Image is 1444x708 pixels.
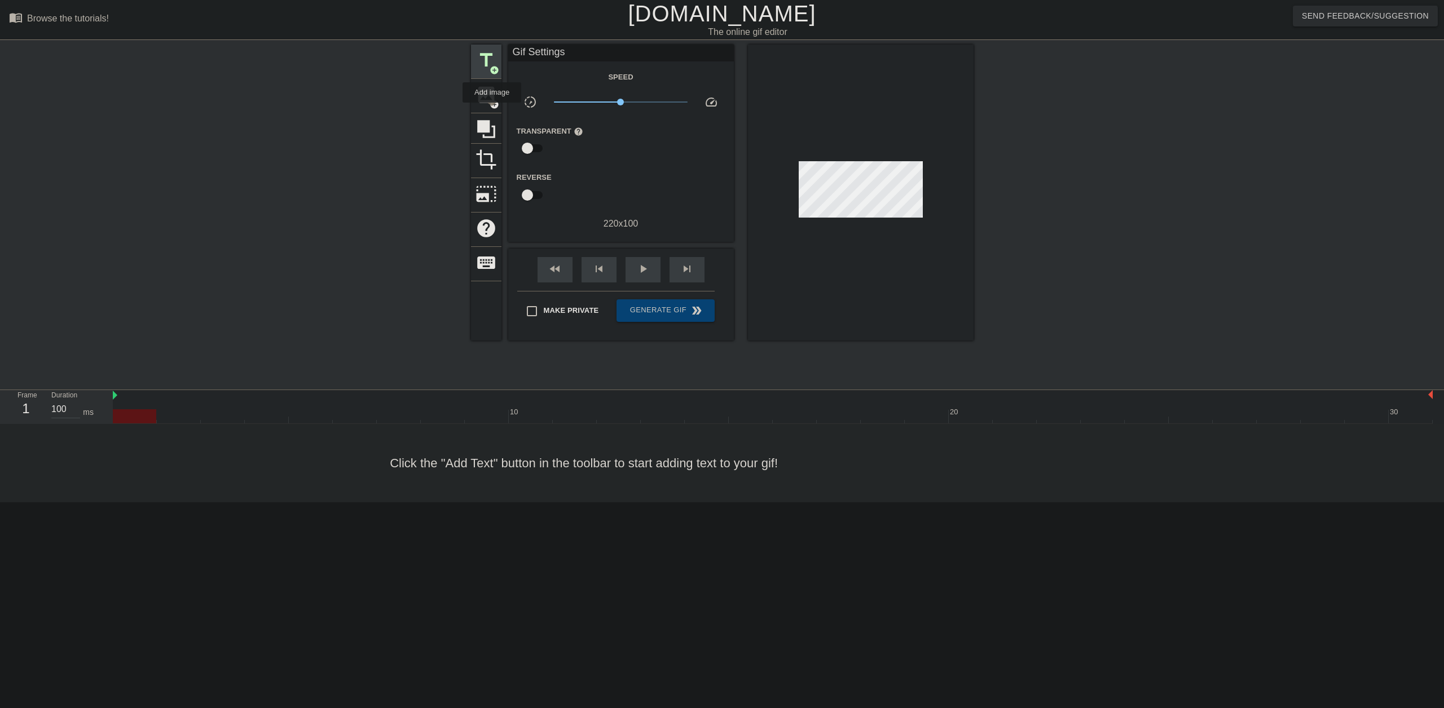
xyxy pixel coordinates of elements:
span: add_circle [490,100,499,109]
span: Send Feedback/Suggestion [1302,9,1429,23]
div: 30 [1390,406,1400,418]
div: Browse the tutorials! [27,14,109,23]
div: 220 x 100 [508,217,734,231]
span: skip_previous [592,262,606,276]
div: 10 [510,406,520,418]
span: Make Private [544,305,599,316]
span: play_arrow [636,262,650,276]
span: fast_rewind [548,262,562,276]
span: menu_book [9,11,23,24]
div: Frame [9,390,43,423]
label: Transparent [517,126,583,137]
div: Gif Settings [508,45,734,61]
span: help [574,127,583,136]
span: speed [705,95,718,109]
span: Generate Gif [621,304,710,317]
span: title [476,50,497,71]
button: Send Feedback/Suggestion [1293,6,1438,26]
img: bound-end.png [1428,390,1433,399]
span: crop [476,149,497,170]
a: Browse the tutorials! [9,11,109,28]
label: Duration [51,392,77,399]
div: The online gif editor [487,25,1008,39]
div: 20 [950,406,960,418]
span: skip_next [680,262,694,276]
span: image [476,84,497,105]
a: [DOMAIN_NAME] [628,1,816,26]
span: add_circle [490,65,499,75]
button: Generate Gif [617,299,714,322]
span: photo_size_select_large [476,183,497,205]
span: slow_motion_video [523,95,537,109]
label: Reverse [517,172,552,183]
span: keyboard [476,252,497,273]
div: 1 [17,399,34,419]
label: Speed [608,72,633,83]
span: help [476,218,497,239]
span: double_arrow [690,304,703,317]
div: ms [83,406,94,418]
